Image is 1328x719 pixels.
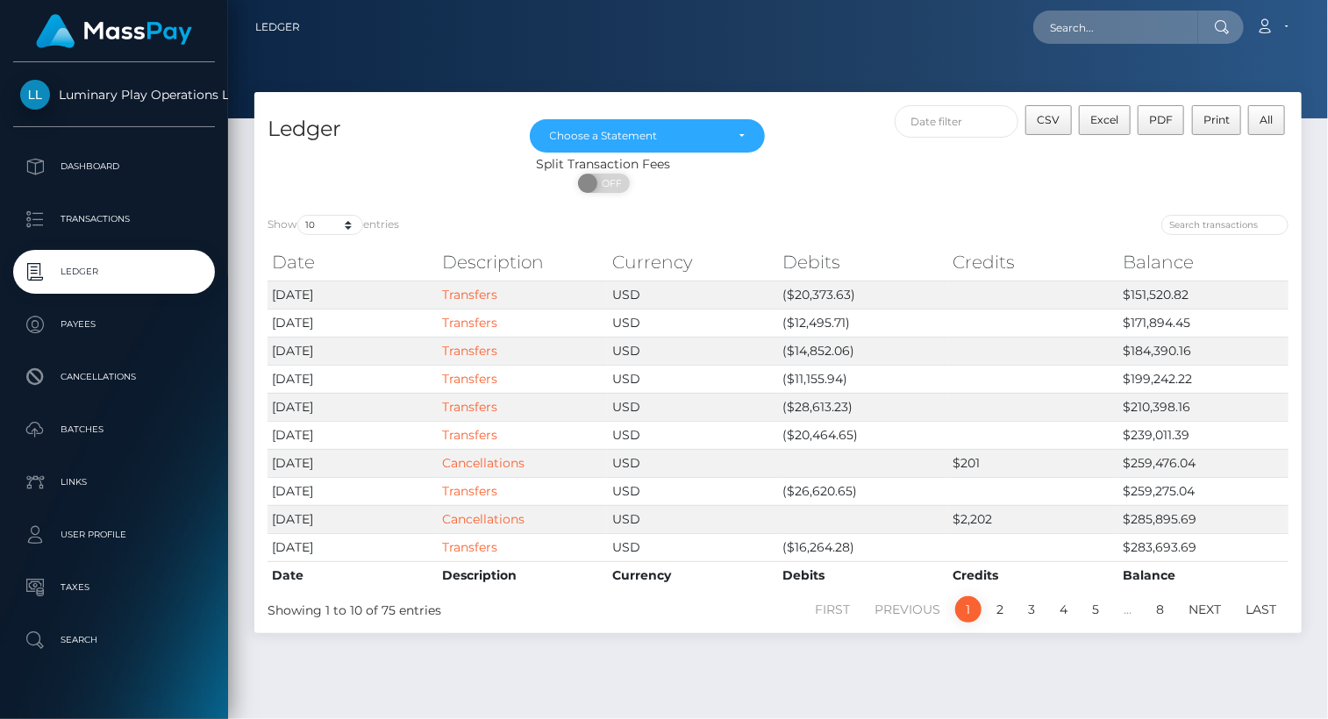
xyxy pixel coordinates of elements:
[1033,11,1198,44] input: Search...
[1118,533,1289,561] td: $283,693.69
[1118,365,1289,393] td: $199,242.22
[20,574,208,601] p: Taxes
[1118,449,1289,477] td: $259,476.04
[1118,561,1289,589] th: Balance
[778,477,948,505] td: ($26,620.65)
[20,416,208,443] p: Batches
[13,566,215,609] a: Taxes
[1050,596,1077,623] a: 4
[778,281,948,309] td: ($20,373.63)
[442,399,497,415] a: Transfers
[588,174,632,193] span: OFF
[1260,113,1274,126] span: All
[13,513,215,557] a: User Profile
[442,539,497,555] a: Transfers
[36,14,192,48] img: MassPay Logo
[608,245,778,280] th: Currency
[442,511,525,527] a: Cancellations
[608,365,778,393] td: USD
[268,365,438,393] td: [DATE]
[20,259,208,285] p: Ledger
[1079,105,1131,135] button: Excel
[987,596,1013,623] a: 2
[268,477,438,505] td: [DATE]
[1248,105,1285,135] button: All
[608,337,778,365] td: USD
[948,505,1118,533] td: $2,202
[550,129,725,143] div: Choose a Statement
[1179,596,1231,623] a: Next
[608,533,778,561] td: USD
[608,281,778,309] td: USD
[1146,596,1174,623] a: 8
[608,421,778,449] td: USD
[13,355,215,399] a: Cancellations
[530,119,766,153] button: Choose a Statement
[268,281,438,309] td: [DATE]
[20,80,50,110] img: Luminary Play Operations Limited
[442,427,497,443] a: Transfers
[297,215,363,235] select: Showentries
[1118,281,1289,309] td: $151,520.82
[1118,245,1289,280] th: Balance
[1118,309,1289,337] td: $171,894.45
[268,594,678,620] div: Showing 1 to 10 of 75 entries
[1018,596,1045,623] a: 3
[13,250,215,294] a: Ledger
[268,309,438,337] td: [DATE]
[1149,113,1173,126] span: PDF
[20,469,208,495] p: Links
[1090,113,1118,126] span: Excel
[778,393,948,421] td: ($28,613.23)
[442,287,497,303] a: Transfers
[608,393,778,421] td: USD
[895,105,1019,138] input: Date filter
[608,309,778,337] td: USD
[442,455,525,471] a: Cancellations
[442,483,497,499] a: Transfers
[268,421,438,449] td: [DATE]
[20,153,208,180] p: Dashboard
[438,245,608,280] th: Description
[1236,596,1286,623] a: Last
[608,561,778,589] th: Currency
[1082,596,1109,623] a: 5
[268,393,438,421] td: [DATE]
[13,145,215,189] a: Dashboard
[13,87,215,103] span: Luminary Play Operations Limited
[1203,113,1230,126] span: Print
[1025,105,1072,135] button: CSV
[1138,105,1185,135] button: PDF
[1118,477,1289,505] td: $259,275.04
[13,460,215,504] a: Links
[20,364,208,390] p: Cancellations
[1038,113,1060,126] span: CSV
[948,245,1118,280] th: Credits
[1118,393,1289,421] td: $210,398.16
[608,477,778,505] td: USD
[442,315,497,331] a: Transfers
[442,343,497,359] a: Transfers
[608,449,778,477] td: USD
[268,505,438,533] td: [DATE]
[1192,105,1242,135] button: Print
[778,421,948,449] td: ($20,464.65)
[268,215,399,235] label: Show entries
[20,311,208,338] p: Payees
[778,337,948,365] td: ($14,852.06)
[268,337,438,365] td: [DATE]
[1118,421,1289,449] td: $239,011.39
[778,245,948,280] th: Debits
[255,9,300,46] a: Ledger
[778,533,948,561] td: ($16,264.28)
[13,408,215,452] a: Batches
[268,114,503,145] h4: Ledger
[1161,215,1289,235] input: Search transactions
[438,561,608,589] th: Description
[254,155,953,174] div: Split Transaction Fees
[20,627,208,653] p: Search
[778,309,948,337] td: ($12,495.71)
[1118,505,1289,533] td: $285,895.69
[268,449,438,477] td: [DATE]
[948,561,1118,589] th: Credits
